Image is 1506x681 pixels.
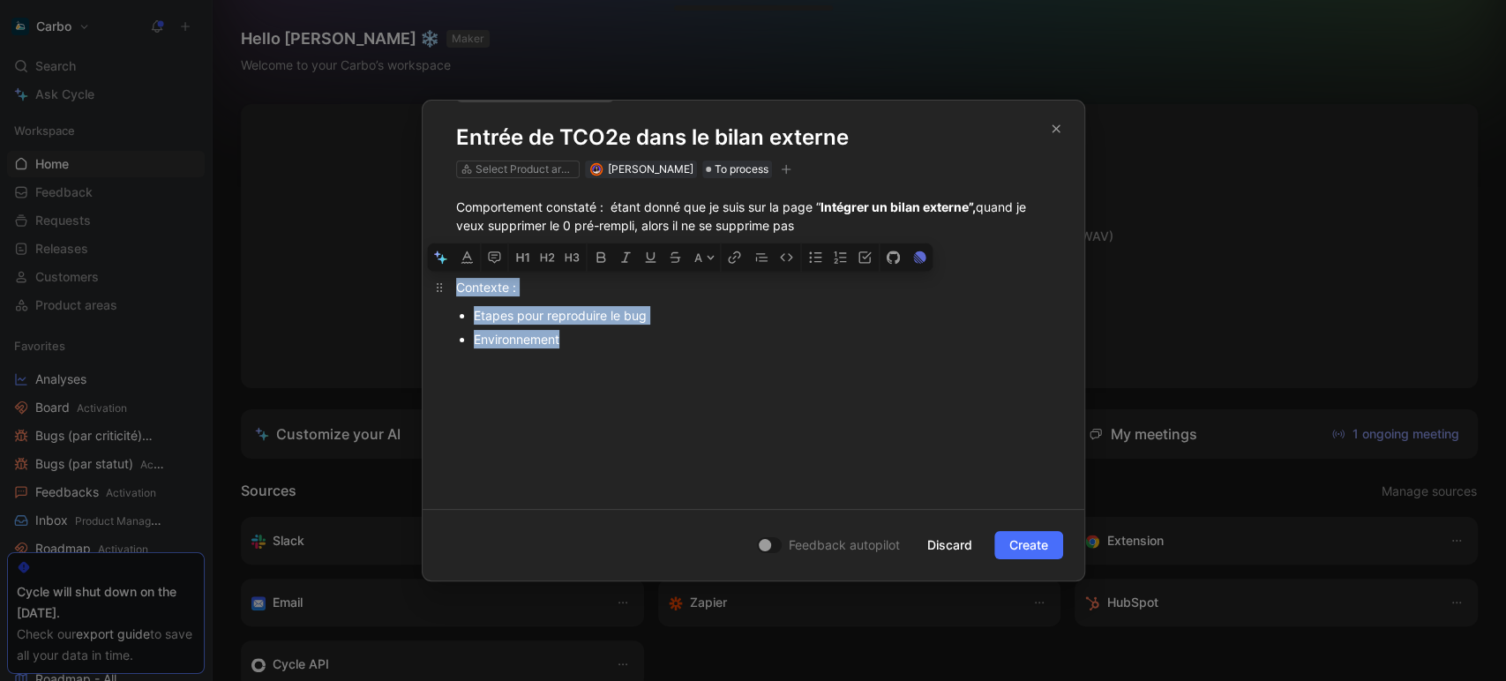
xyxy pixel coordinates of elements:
div: Select Product areas [476,161,574,178]
div: Etapes pour reproduire le bug [474,306,1051,325]
span: Feedback autopilot [789,535,900,556]
button: Create [994,531,1063,559]
div: Comportement attendu : alors il se supprime [456,247,1051,266]
button: Feedback autopilot [752,534,905,557]
h1: Entrée de TCO2e dans le bilan externe [456,123,1051,152]
span: Create [1009,535,1048,556]
div: Environnement [474,330,1051,348]
span: To process [715,161,768,178]
div: Contexte : [456,278,1051,296]
div: Comportement constaté : étant donné que je suis sur la page “ quand je veux supprimer le 0 pré-re... [456,198,1051,235]
span: [PERSON_NAME] [608,162,693,176]
span: Discard [927,535,972,556]
div: To process [702,161,772,178]
button: Discard [912,531,987,559]
strong: Intégrer un bilan externe”, [820,199,976,214]
img: avatar [591,164,601,174]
